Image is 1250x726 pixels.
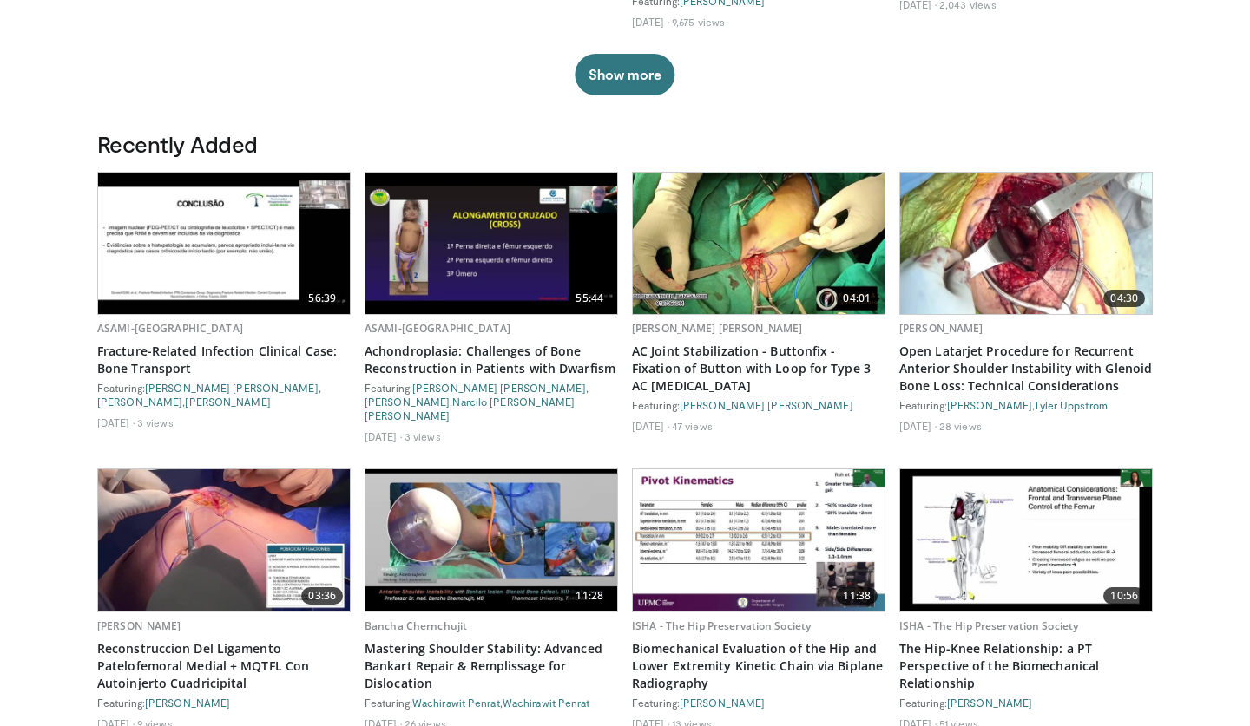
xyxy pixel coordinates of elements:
a: ASAMI-[GEOGRAPHIC_DATA] [365,321,510,336]
a: [PERSON_NAME] [97,618,181,633]
span: 11:28 [569,587,610,605]
li: 3 views [137,415,174,429]
img: c2f644dc-a967-485d-903d-283ce6bc3929.620x360_q85_upscale.jpg [633,173,885,314]
a: 10:56 [900,469,1152,611]
li: [DATE] [899,419,937,433]
a: 11:28 [365,469,617,611]
a: 04:30 [900,173,1152,314]
a: AC Joint Stabilization - Buttonfix - Fixation of Button with Loop for Type 3 AC [MEDICAL_DATA] [632,343,885,395]
li: [DATE] [365,429,402,443]
a: [PERSON_NAME] [PERSON_NAME] [680,399,853,411]
a: 56:39 [98,173,350,314]
img: 2b2da37e-a9b6-423e-b87e-b89ec568d167.620x360_q85_upscale.jpg [900,173,1152,314]
a: Mastering Shoulder Stability: Advanced Bankart Repair & Remplissage for Dislocation [365,640,618,692]
img: 292c1307-4274-4cce-a4ae-b6cd8cf7e8aa.620x360_q85_upscale.jpg [900,469,1152,611]
span: 10:56 [1103,587,1145,605]
li: [DATE] [97,415,135,429]
a: [PERSON_NAME] [PERSON_NAME] [412,382,586,394]
li: [DATE] [632,419,669,433]
span: 04:30 [1103,290,1145,307]
div: Featuring: [632,696,885,710]
div: Featuring: [632,398,885,412]
a: Wachirawit Penrat [503,697,590,709]
div: Featuring: , [899,398,1153,412]
img: 4f2bc282-22c3-41e7-a3f0-d3b33e5d5e41.620x360_q85_upscale.jpg [365,173,617,314]
a: ASAMI-[GEOGRAPHIC_DATA] [97,321,243,336]
a: [PERSON_NAME] [PERSON_NAME] [145,382,319,394]
a: Tyler Uppstrom [1034,399,1107,411]
a: [PERSON_NAME] [185,396,270,408]
div: Featuring: , [365,696,618,710]
img: 48f6f21f-43ea-44b1-a4e1-5668875d038e.620x360_q85_upscale.jpg [98,469,350,611]
a: [PERSON_NAME] [899,321,984,336]
li: [DATE] [632,15,669,29]
a: 04:01 [633,173,885,314]
a: [PERSON_NAME] [365,396,450,408]
a: Wachirawit Penrat [412,697,500,709]
a: [PERSON_NAME] [680,697,765,709]
a: Bancha Chernchujit [365,618,467,633]
a: ISHA - The Hip Preservation Society [632,618,811,633]
span: 03:36 [301,587,343,605]
a: [PERSON_NAME] [947,399,1032,411]
span: 55:44 [569,290,610,307]
span: 56:39 [301,290,343,307]
div: Featuring: , , [97,381,351,409]
a: Narcilo [PERSON_NAME] [PERSON_NAME] [365,396,576,422]
span: 11:38 [836,587,878,605]
a: 11:38 [633,469,885,611]
a: [PERSON_NAME] [145,697,230,709]
a: Achondroplasia: Challenges of Bone Reconstruction in Patients with Dwarfism [365,343,618,377]
img: 12bfd8a1-61c9-4857-9f26-c8a25e8997c8.620x360_q85_upscale.jpg [365,469,617,611]
div: Featuring: , , [365,381,618,422]
a: [PERSON_NAME] [97,396,182,408]
a: Fracture-Related Infection Clinical Case: Bone Transport [97,343,351,377]
a: [PERSON_NAME] [947,697,1032,709]
span: 04:01 [836,290,878,307]
a: Reconstruccion Del Ligamento Patelofemoral Medial + MQTFL Con Autoinjerto Cuadricipital [97,640,351,692]
img: 6da35c9a-c555-4f75-a3af-495e0ca8239f.620x360_q85_upscale.jpg [633,469,885,611]
div: Featuring: [97,696,351,710]
a: 55:44 [365,173,617,314]
button: Show more [575,54,674,95]
li: 47 views [672,419,713,433]
a: The Hip-Knee Relationship: a PT Perspective of the Biomechanical Relationship [899,640,1153,692]
h3: Recently Added [97,130,1153,158]
li: 28 views [939,419,982,433]
li: 9,675 views [672,15,725,29]
a: [PERSON_NAME] [PERSON_NAME] [632,321,802,336]
img: 7827b68c-edda-4073-a757-b2e2fb0a5246.620x360_q85_upscale.jpg [98,173,350,314]
li: 3 views [405,429,441,443]
div: Featuring: [899,696,1153,710]
a: Open Latarjet Procedure for Recurrent Anterior Shoulder Instability with Glenoid Bone Loss: Techn... [899,343,1153,395]
a: ISHA - The Hip Preservation Society [899,618,1078,633]
a: Biomechanical Evaluation of the Hip and Lower Extremity Kinetic Chain via Biplane Radiography [632,640,885,692]
a: 03:36 [98,469,350,611]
